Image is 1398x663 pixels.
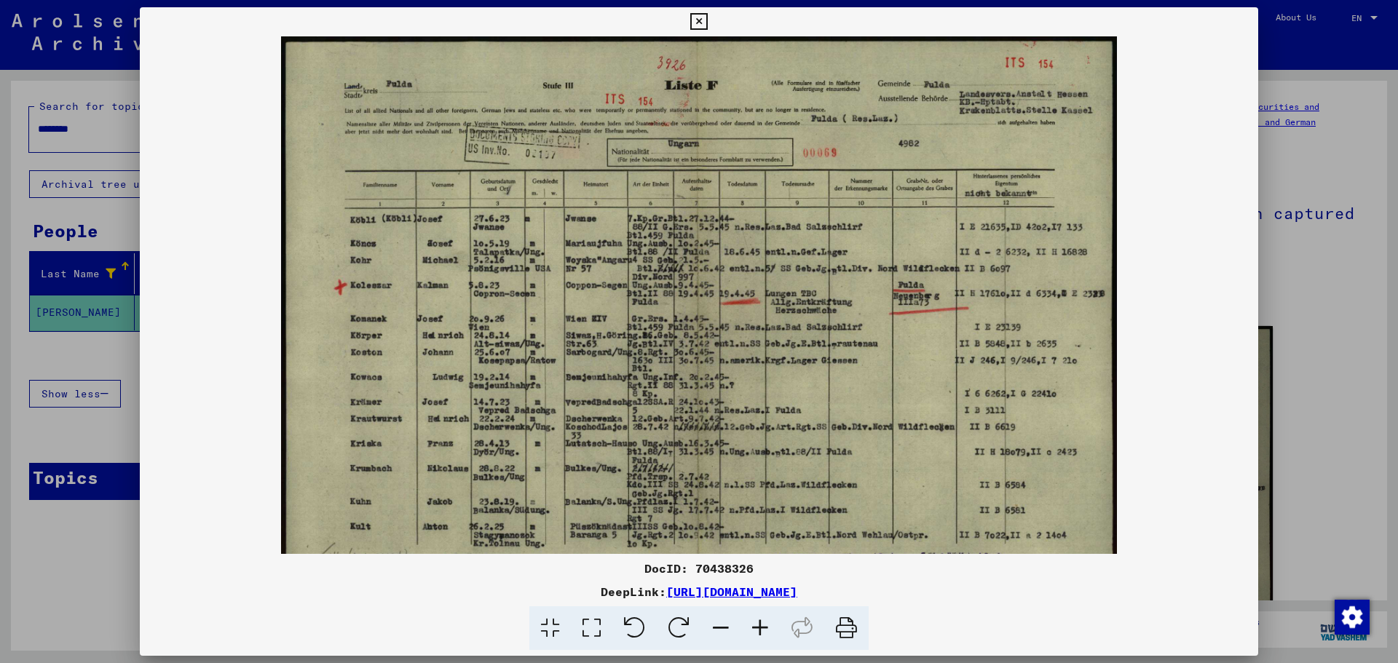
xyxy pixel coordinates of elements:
[1334,599,1369,634] div: Change consent
[666,584,797,599] a: [URL][DOMAIN_NAME]
[1335,600,1370,635] img: Change consent
[281,36,1116,627] img: 001.jpg
[140,560,1258,577] div: DocID: 70438326
[140,583,1258,600] div: DeepLink:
